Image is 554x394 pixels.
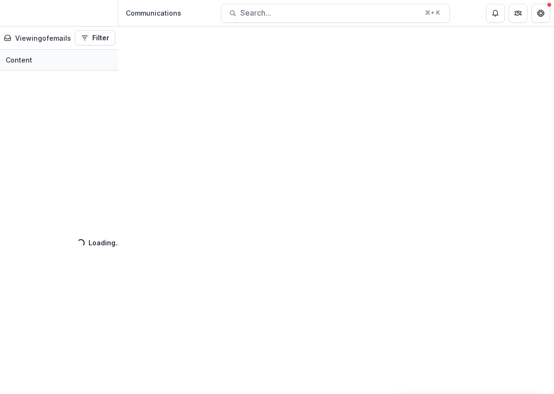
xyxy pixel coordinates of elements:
[531,4,550,23] button: Get Help
[75,30,115,45] button: Filter
[126,8,181,18] div: Communications
[486,4,505,23] button: Notifications
[15,33,71,43] p: Viewing of emails
[221,4,450,23] button: Search...
[240,9,419,18] span: Search...
[423,8,442,18] div: ⌘ + K
[509,4,528,23] button: Partners
[122,6,185,20] nav: breadcrumb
